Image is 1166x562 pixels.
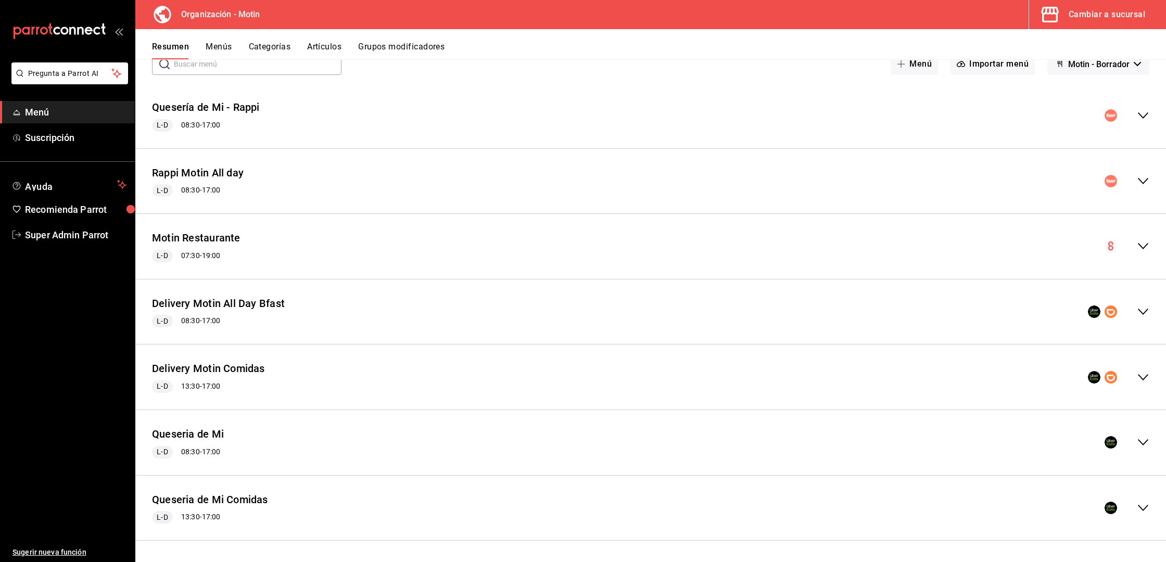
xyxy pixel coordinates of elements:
[152,446,224,458] div: 08:30 - 17:00
[135,418,1166,467] div: collapse-menu-row
[152,315,285,327] div: 08:30 - 17:00
[153,185,172,196] span: L-D
[1069,7,1145,22] div: Cambiar a sucursal
[206,42,232,59] button: Menús
[891,53,938,75] button: Menú
[135,157,1166,206] div: collapse-menu-row
[12,547,126,558] span: Sugerir nueva función
[153,250,172,261] span: L-D
[152,296,285,311] button: Delivery Motin All Day Bfast
[152,119,260,132] div: 08:30 - 17:00
[950,53,1035,75] button: Importar menú
[115,27,123,35] button: open_drawer_menu
[152,511,268,523] div: 13:30 - 17:00
[25,105,126,119] span: Menú
[152,380,265,393] div: 13:30 - 17:00
[153,446,172,457] span: L-D
[152,165,244,181] button: Rappi Motin All day
[152,427,224,442] button: Queseria de Mi
[173,8,260,21] h3: Organización - Motin
[28,68,112,79] span: Pregunta a Parrot AI
[358,42,445,59] button: Grupos modificadores
[152,100,260,115] button: Quesería de Mi - Rappi
[152,42,189,59] button: Resumen
[135,288,1166,336] div: collapse-menu-row
[135,353,1166,401] div: collapse-menu-row
[307,42,341,59] button: Artículos
[152,250,240,262] div: 07:30 - 19:00
[153,512,172,523] span: L-D
[152,231,240,246] button: Motin Restaurante
[152,184,244,197] div: 08:30 - 17:00
[249,42,291,59] button: Categorías
[11,62,128,84] button: Pregunta a Parrot AI
[135,484,1166,532] div: collapse-menu-row
[25,202,126,216] span: Recomienda Parrot
[153,316,172,327] span: L-D
[135,92,1166,140] div: collapse-menu-row
[152,361,265,376] button: Delivery Motin Comidas
[153,381,172,392] span: L-D
[25,228,126,242] span: Super Admin Parrot
[1068,59,1130,69] span: Motin - Borrador
[153,120,172,131] span: L-D
[25,131,126,145] span: Suscripción
[25,178,113,191] span: Ayuda
[1047,53,1149,75] button: Motin - Borrador
[174,54,341,74] input: Buscar menú
[7,75,128,86] a: Pregunta a Parrot AI
[135,222,1166,271] div: collapse-menu-row
[152,42,1166,59] div: navigation tabs
[152,492,268,507] button: Queseria de Mi Comidas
